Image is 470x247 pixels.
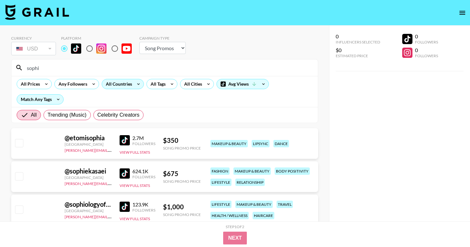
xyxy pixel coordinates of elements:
div: Avg Views [217,79,269,89]
div: [GEOGRAPHIC_DATA] [65,142,112,147]
img: YouTube [121,43,132,54]
div: Followers [415,53,438,58]
div: Followers [132,208,155,212]
span: Trending (Music) [48,111,87,119]
div: All Tags [147,79,167,89]
div: All Prices [17,79,41,89]
div: Match Any Tags [17,95,63,104]
div: USD [12,43,55,54]
div: 2.7M [132,135,155,141]
button: View Full Stats [120,183,150,188]
div: 0 [415,47,438,53]
div: [GEOGRAPHIC_DATA] [65,208,112,213]
div: Followers [132,174,155,179]
div: lipsync [252,140,270,147]
div: $0 [336,47,380,53]
img: TikTok [120,168,130,179]
div: $ 350 [163,136,201,144]
div: health / wellness [210,212,249,219]
span: All [31,111,37,119]
img: Grail Talent [5,4,69,20]
div: makeup & beauty [233,167,271,175]
a: [PERSON_NAME][EMAIL_ADDRESS][DOMAIN_NAME] [65,213,159,219]
div: haircare [253,212,274,219]
div: dance [273,140,289,147]
div: All Cities [180,79,203,89]
div: lifestyle [210,179,231,186]
div: Step 1 of 2 [226,224,244,229]
img: Instagram [96,43,106,54]
iframe: Drift Widget Chat Controller [438,215,462,239]
button: Next [223,232,247,244]
div: makeup & beauty [210,140,248,147]
img: TikTok [71,43,81,54]
span: Celebrity Creators [98,111,140,119]
div: Influencers Selected [336,40,380,44]
div: 123.9K [132,201,155,208]
img: TikTok [120,135,130,145]
div: Followers [415,40,438,44]
input: Search by User Name [23,63,314,73]
div: 624.1K [132,168,155,174]
div: @ sophiekasaei [65,167,112,175]
div: Currency [11,36,56,41]
div: Campaign Type [139,36,186,41]
div: Currency is locked to USD [11,41,56,57]
div: [GEOGRAPHIC_DATA] [65,175,112,180]
div: Any Followers [55,79,89,89]
div: Platform [61,36,137,41]
img: TikTok [120,202,130,212]
a: [PERSON_NAME][EMAIL_ADDRESS][DOMAIN_NAME] [65,147,159,153]
div: Song Promo Price [163,212,201,217]
div: 0 [336,33,380,40]
div: $ 675 [163,170,201,178]
div: makeup & beauty [235,201,273,208]
div: travel [277,201,293,208]
div: @ etomisophia [65,134,112,142]
div: Song Promo Price [163,179,201,184]
button: open drawer [456,6,469,19]
div: relationship [235,179,265,186]
div: Song Promo Price [163,146,201,151]
a: [PERSON_NAME][EMAIL_ADDRESS][DOMAIN_NAME] [65,180,159,186]
div: Followers [132,141,155,146]
div: All Countries [102,79,133,89]
div: body positivity [275,167,310,175]
div: Estimated Price [336,53,380,58]
div: fashion [210,167,230,175]
div: 0 [415,33,438,40]
button: View Full Stats [120,150,150,155]
button: View Full Stats [120,216,150,221]
div: @ sophiologyofficial [65,200,112,208]
div: $ 1,000 [163,203,201,211]
div: lifestyle [210,201,231,208]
